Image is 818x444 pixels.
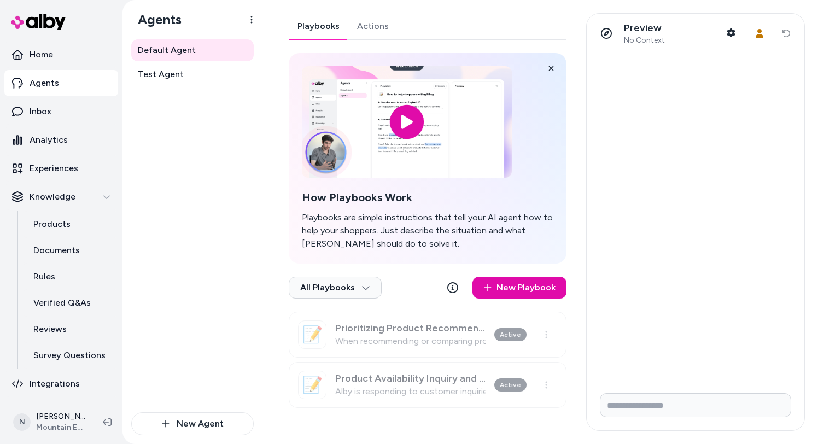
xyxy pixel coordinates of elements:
[348,13,398,39] a: Actions
[289,13,348,39] a: Playbooks
[33,296,91,309] p: Verified Q&As
[298,320,326,349] div: 📝
[138,44,196,57] span: Default Agent
[36,422,85,433] span: Mountain Equipment Company
[13,413,31,431] span: N
[30,48,53,61] p: Home
[4,184,118,210] button: Knowledge
[472,277,566,299] a: New Playbook
[33,323,67,336] p: Reviews
[7,405,94,440] button: N[PERSON_NAME]Mountain Equipment Company
[335,373,486,384] h3: Product Availability Inquiry and Local Inventory Check
[335,336,486,347] p: When recommending or comparing products
[4,98,118,125] a: Inbox
[335,386,486,397] p: Alby is responding to customer inquiries about product availability, checking on-site stock, or i...
[33,270,55,283] p: Rules
[4,371,118,397] a: Integrations
[22,342,118,369] a: Survey Questions
[30,77,59,90] p: Agents
[33,349,106,362] p: Survey Questions
[494,378,527,392] div: Active
[22,290,118,316] a: Verified Q&As
[335,323,486,334] h3: Prioritizing Product Recommendations
[300,282,370,293] span: All Playbooks
[30,377,80,390] p: Integrations
[33,218,71,231] p: Products
[302,191,553,205] h2: How Playbooks Work
[4,42,118,68] a: Home
[30,105,51,118] p: Inbox
[600,393,791,417] input: Write your prompt here
[22,237,118,264] a: Documents
[36,411,85,422] p: [PERSON_NAME]
[129,11,182,28] h1: Agents
[4,70,118,96] a: Agents
[30,162,78,175] p: Experiences
[131,412,254,435] button: New Agent
[11,14,66,30] img: alby Logo
[624,36,665,45] span: No Context
[33,244,80,257] p: Documents
[30,190,75,203] p: Knowledge
[624,22,665,34] p: Preview
[131,39,254,61] a: Default Agent
[289,362,566,408] a: 📝Product Availability Inquiry and Local Inventory CheckAlby is responding to customer inquiries a...
[494,328,527,341] div: Active
[302,211,553,250] p: Playbooks are simple instructions that tell your AI agent how to help your shoppers. Just describ...
[22,211,118,237] a: Products
[131,63,254,85] a: Test Agent
[30,133,68,147] p: Analytics
[4,155,118,182] a: Experiences
[22,316,118,342] a: Reviews
[138,68,184,81] span: Test Agent
[289,312,566,358] a: 📝Prioritizing Product RecommendationsWhen recommending or comparing productsActive
[298,371,326,399] div: 📝
[289,277,382,299] button: All Playbooks
[22,264,118,290] a: Rules
[4,127,118,153] a: Analytics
